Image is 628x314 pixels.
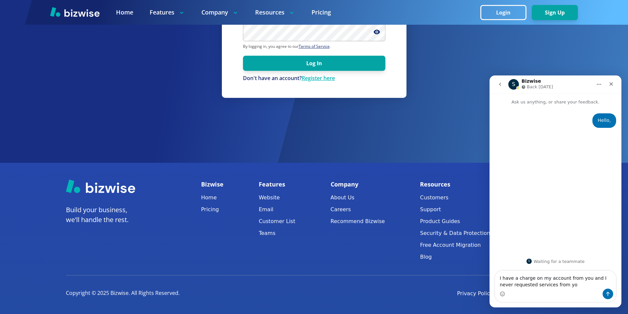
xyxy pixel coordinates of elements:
p: Build your business, we'll handle the rest. [66,205,135,225]
a: Email [259,205,295,214]
a: Security & Data Protection [420,229,490,238]
a: Website [259,193,295,202]
a: Careers [331,205,385,214]
p: Don't have an account? [243,75,385,82]
a: Customers [420,193,490,202]
p: Company [201,8,239,16]
a: Home [201,193,224,202]
iframe: Intercom live chat [490,75,621,307]
p: Company [331,179,385,189]
a: Free Account Migration [420,241,490,250]
a: Sign Up [532,10,578,16]
img: Bizwise Logo [50,7,100,17]
p: By logging in, you agree to our . [243,44,385,49]
a: Recommend Bizwise [331,217,385,226]
p: Features [150,8,185,16]
button: Sign Up [532,5,578,20]
a: Pricing [201,205,224,214]
a: About Us [331,193,385,202]
p: Copyright © 2025 Bizwise. All Rights Reserved. [66,290,180,297]
p: Resources [255,8,295,16]
img: Bizwise Logo [66,179,135,193]
a: Privacy Policy [457,290,493,298]
button: Login [480,5,526,20]
a: Product Guides [420,217,490,226]
a: Terms of Service [299,43,330,49]
a: Register here [302,74,335,82]
a: Blog [420,252,490,262]
button: Log In [243,56,385,71]
p: Resources [420,179,490,189]
a: Login [480,10,532,16]
a: Home [116,8,133,16]
p: Features [259,179,295,189]
div: Don't have an account?Register here [243,75,385,82]
p: Bizwise [201,179,224,189]
button: Support [420,205,490,214]
a: Pricing [312,8,331,16]
a: Customer List [259,217,295,226]
a: Teams [259,229,295,238]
